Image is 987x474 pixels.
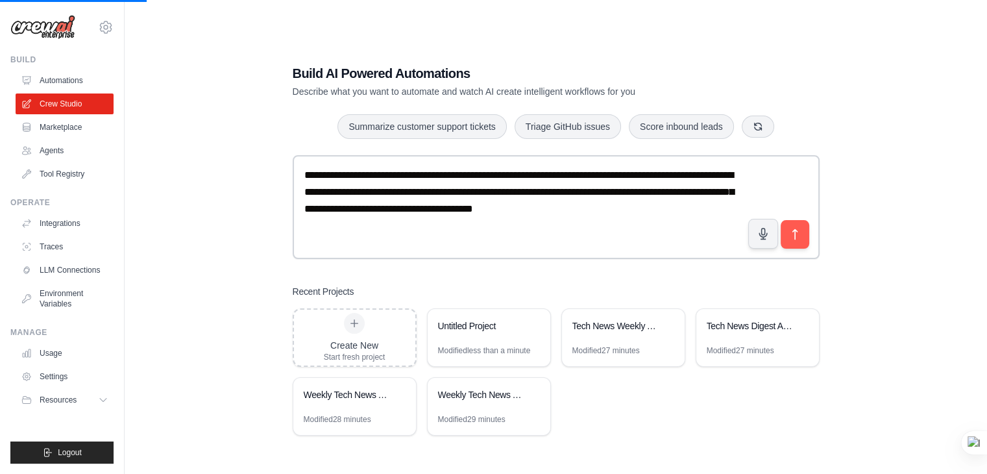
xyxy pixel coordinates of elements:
[16,236,114,257] a: Traces
[16,117,114,138] a: Marketplace
[438,388,527,401] div: Weekly Tech News Automation
[438,345,531,356] div: Modified less than a minute
[438,319,527,332] div: Untitled Project
[337,114,506,139] button: Summarize customer support tickets
[16,283,114,314] a: Environment Variables
[58,447,82,458] span: Logout
[16,140,114,161] a: Agents
[16,213,114,234] a: Integrations
[10,442,114,464] button: Logout
[748,219,778,249] button: Click to speak your automation idea
[707,319,796,332] div: Tech News Digest Automation
[572,345,640,356] div: Modified 27 minutes
[293,85,729,98] p: Describe what you want to automate and watch AI create intelligent workflows for you
[16,390,114,410] button: Resources
[629,114,734,139] button: Score inbound leads
[16,260,114,281] a: LLM Connections
[10,15,75,40] img: Logo
[16,343,114,364] a: Usage
[324,339,385,352] div: Create New
[16,366,114,387] a: Settings
[742,116,774,138] button: Get new suggestions
[10,327,114,338] div: Manage
[40,395,77,405] span: Resources
[922,412,987,474] iframe: Chat Widget
[10,197,114,208] div: Operate
[304,388,393,401] div: Weekly Tech News Automation
[16,94,114,114] a: Crew Studio
[324,352,385,362] div: Start fresh project
[10,55,114,65] div: Build
[304,414,371,425] div: Modified 28 minutes
[707,345,774,356] div: Modified 27 minutes
[515,114,621,139] button: Triage GitHub issues
[16,70,114,91] a: Automations
[293,285,354,298] h3: Recent Projects
[293,64,729,82] h1: Build AI Powered Automations
[572,319,661,332] div: Tech News Weekly Automation
[438,414,506,425] div: Modified 29 minutes
[16,164,114,184] a: Tool Registry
